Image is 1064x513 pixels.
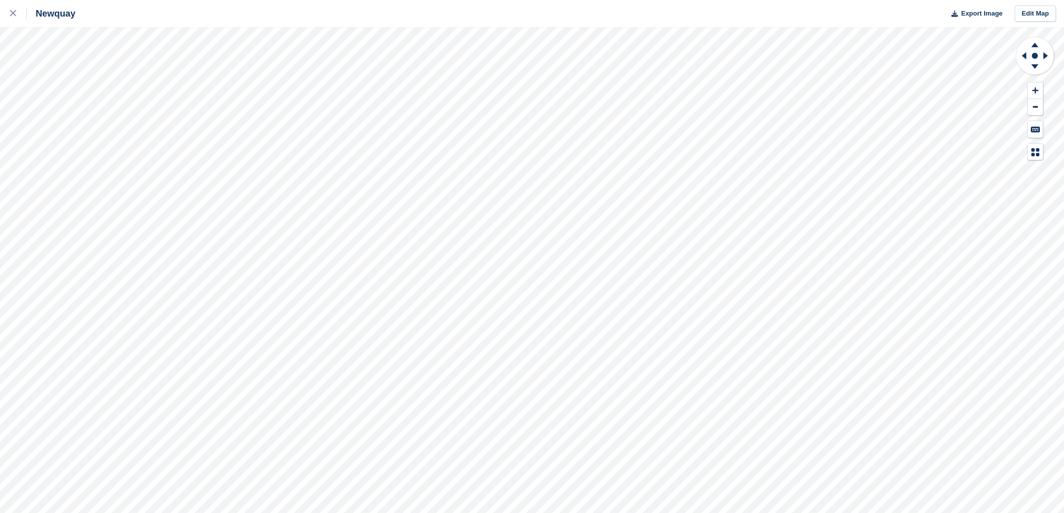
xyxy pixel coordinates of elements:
a: Edit Map [1015,6,1056,22]
button: Map Legend [1028,144,1043,160]
button: Keyboard Shortcuts [1028,121,1043,138]
button: Export Image [945,6,1003,22]
button: Zoom In [1028,82,1043,99]
div: Newquay [27,8,75,20]
button: Zoom Out [1028,99,1043,116]
span: Export Image [961,9,1002,19]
